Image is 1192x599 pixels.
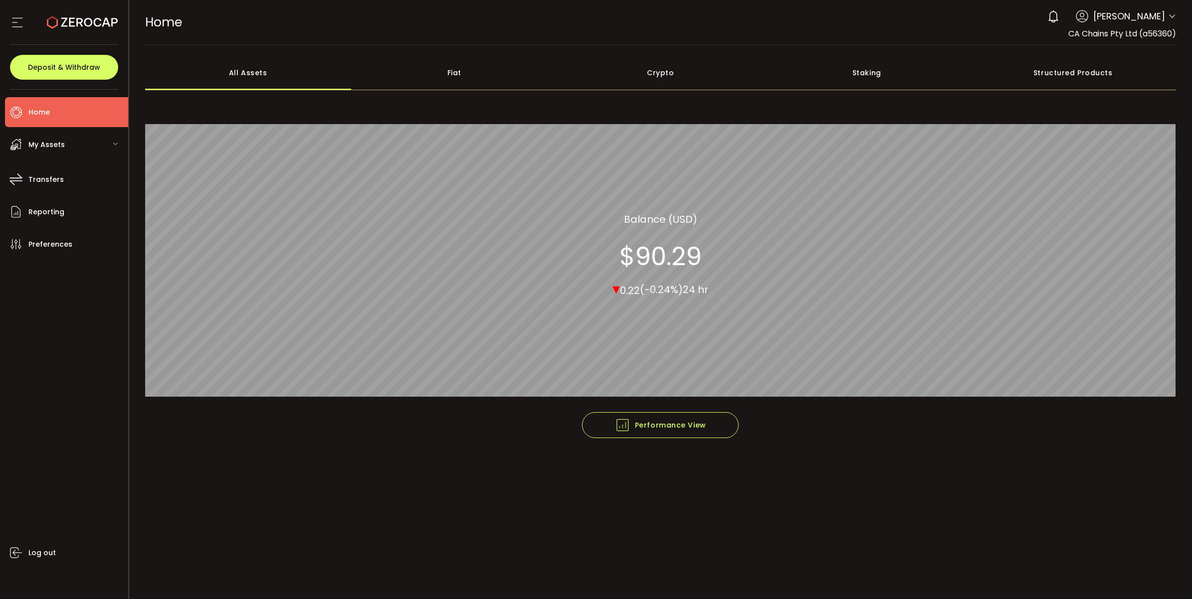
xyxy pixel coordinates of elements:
[1093,9,1165,23] span: [PERSON_NAME]
[558,55,764,90] div: Crypto
[28,205,64,219] span: Reporting
[619,241,702,271] section: $90.29
[582,412,739,438] button: Performance View
[28,237,72,252] span: Preferences
[1072,491,1192,599] div: 聊天小组件
[145,55,352,90] div: All Assets
[615,418,706,433] span: Performance View
[145,13,182,31] span: Home
[624,211,697,226] section: Balance (USD)
[28,546,56,560] span: Log out
[683,283,708,297] span: 24 hr
[351,55,558,90] div: Fiat
[10,55,118,80] button: Deposit & Withdraw
[28,172,64,187] span: Transfers
[970,55,1177,90] div: Structured Products
[764,55,970,90] div: Staking
[1072,491,1192,599] iframe: Chat Widget
[28,138,65,152] span: My Assets
[640,283,683,297] span: (-0.24%)
[28,105,50,120] span: Home
[1068,28,1176,39] span: CA Chains Pty Ltd (a56360)
[612,278,620,299] span: ▾
[28,64,100,71] span: Deposit & Withdraw
[620,283,640,297] span: 0.22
